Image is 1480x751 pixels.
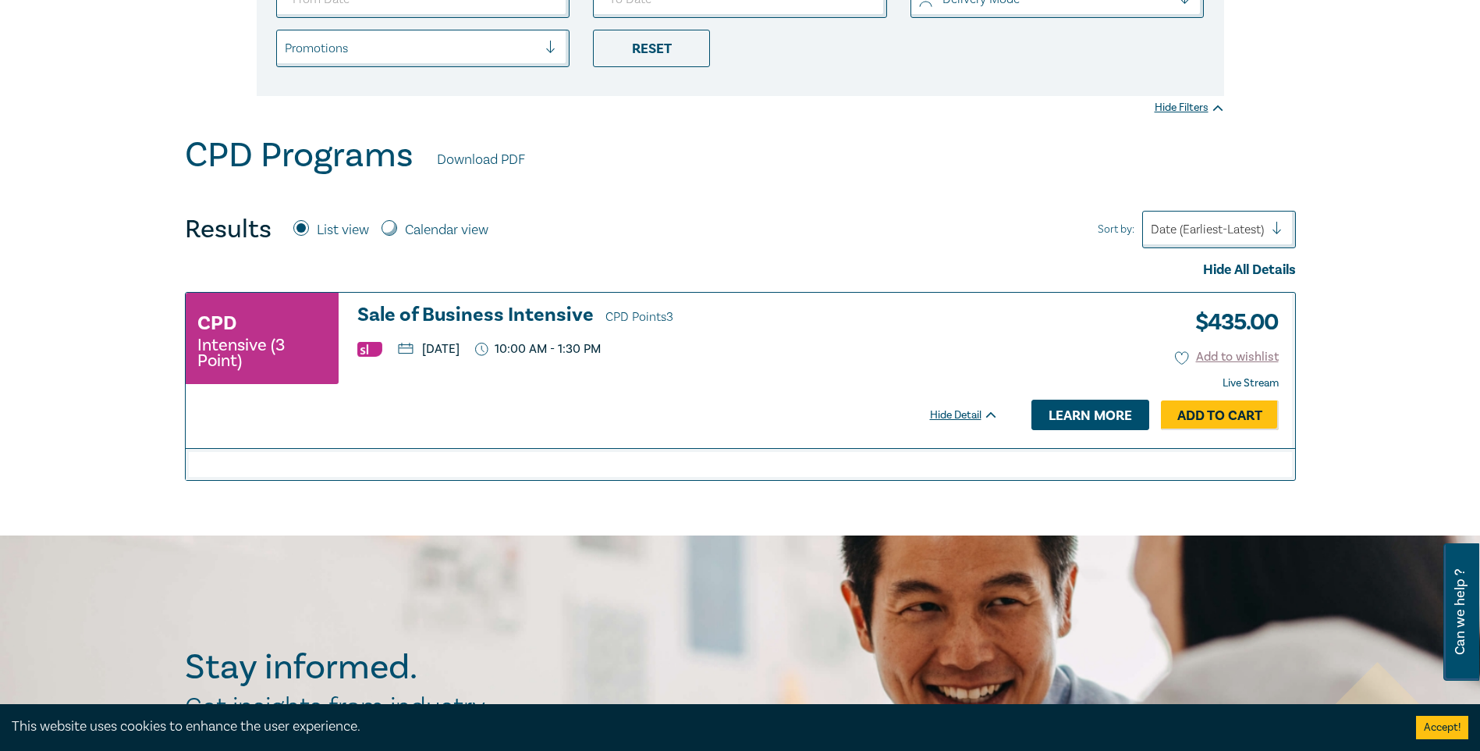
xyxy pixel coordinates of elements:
small: Intensive (3 Point) [197,337,327,368]
p: 10:00 AM - 1:30 PM [475,342,602,357]
div: This website uses cookies to enhance the user experience. [12,717,1393,737]
button: Add to wishlist [1175,348,1279,366]
div: Hide Detail [930,408,1016,423]
h1: CPD Programs [185,135,413,176]
p: [DATE] [398,343,460,355]
h4: Results [185,214,272,245]
span: CPD Points 3 [605,309,673,325]
div: Hide All Details [185,260,1296,280]
input: Sort by [1151,221,1154,238]
button: Accept cookies [1416,716,1468,739]
label: List view [317,220,369,240]
strong: Live Stream [1223,376,1279,390]
div: Reset [593,30,710,67]
a: Learn more [1031,400,1149,429]
input: select [285,40,288,57]
span: Sort by: [1098,221,1134,238]
div: Hide Filters [1155,100,1224,116]
a: Add to Cart [1161,400,1279,430]
span: Can we help ? [1453,553,1468,671]
img: Substantive Law [357,342,382,357]
a: Download PDF [437,150,525,170]
h2: Stay informed. [185,647,553,688]
h3: CPD [197,309,236,337]
label: Calendar view [405,220,488,240]
h3: Sale of Business Intensive [357,304,999,328]
h3: $ 435.00 [1184,304,1279,340]
a: Sale of Business Intensive CPD Points3 [357,304,999,328]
